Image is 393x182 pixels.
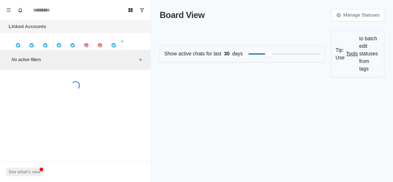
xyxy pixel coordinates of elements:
p: Board View [160,9,205,22]
span: 30 [221,50,232,58]
img: picture [111,43,116,47]
img: picture [84,43,88,47]
p: to batch edit statuses from tags [359,35,380,73]
button: Show unread conversations [136,4,148,16]
img: picture [70,43,75,47]
img: picture [16,43,20,47]
a: Manage Statuses [332,9,384,21]
img: picture [98,43,102,47]
img: picture [29,43,34,47]
button: Board View [125,4,136,16]
button: Menu [3,4,14,16]
button: See what's new [6,168,43,176]
p: No active filters [12,56,136,63]
p: Show active chats for last [164,50,221,58]
p: Tip: Use [335,46,344,62]
p: days [232,50,243,58]
button: Notifications [14,4,26,16]
button: Add filters [136,55,145,64]
div: Filter by activity days [265,50,272,58]
button: Add account [118,37,127,46]
img: picture [57,43,61,47]
p: Linked Accounts [9,23,46,30]
a: Tools [346,50,358,58]
img: picture [43,43,47,47]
